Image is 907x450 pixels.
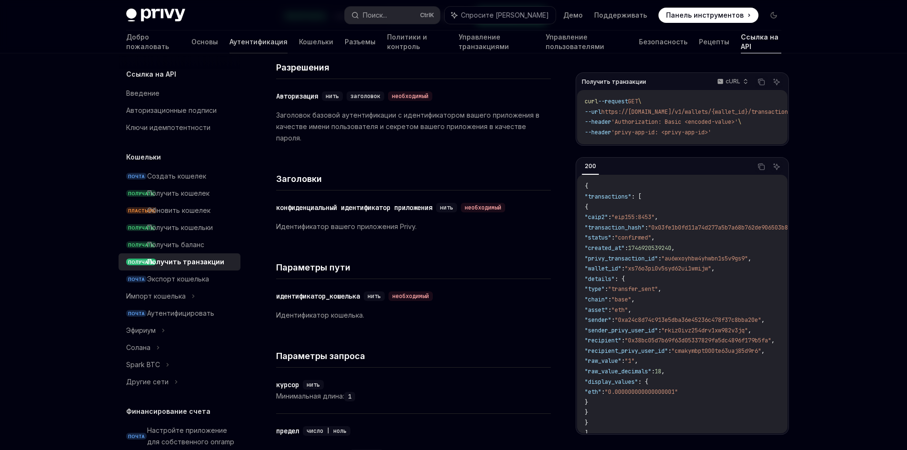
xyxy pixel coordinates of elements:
[350,92,380,100] font: заголовок
[119,168,240,185] a: ПОЧТАСоздать кошелек
[126,343,150,351] font: Солана
[585,182,588,190] span: {
[631,296,635,303] span: ,
[761,316,765,324] span: ,
[276,427,299,435] font: предел
[229,38,288,46] font: Аутентификация
[299,30,333,53] a: Кошельки
[585,327,658,334] span: "sender_privy_user_id"
[615,275,625,283] span: : {
[638,378,648,386] span: : {
[699,38,729,46] font: Рецепты
[126,70,176,78] font: Ссылка на API
[563,10,583,20] a: Демо
[191,38,218,46] font: Основы
[625,337,771,344] span: "0x38bc05d7b69f63d05337829fa5dc4896f179b5fa"
[651,234,655,241] span: ,
[128,191,154,196] font: ПОЛУЧАТЬ
[119,305,240,322] a: ПОЧТААутентифицировать
[128,208,155,213] font: ПЛАСТЫРЬ
[147,309,214,317] font: Аутентифицировать
[655,213,658,221] span: ,
[611,129,711,136] span: 'privy-app-id: <privy-app-id>'
[628,98,638,105] span: GET
[748,327,751,334] span: ,
[276,222,417,230] font: Идентификатор вашего приложения Privy.
[755,76,767,88] button: Скопировать содержимое из блока кода
[440,204,453,211] font: нить
[658,255,661,262] span: :
[119,202,240,219] a: ПЛАСТЫРЬОбновить кошелек
[126,153,161,161] font: Кошельки
[229,30,288,53] a: Аутентификация
[638,98,641,105] span: \
[608,285,658,293] span: "transfer_sent"
[585,409,588,416] span: }
[147,189,209,197] font: Получить кошелек
[585,378,638,386] span: "display_values"
[276,92,318,100] font: Авторизация
[738,118,741,126] span: \
[119,119,240,136] a: Ключи идемпотентности
[546,30,628,53] a: Управление пользователями
[585,399,588,406] span: }
[761,347,765,355] span: ,
[639,30,688,53] a: Безопасность
[611,306,628,314] span: "eth"
[726,78,740,85] font: cURL
[126,326,156,334] font: Эфириум
[585,388,601,396] span: "eth"
[119,85,240,102] a: Введение
[611,316,615,324] span: :
[585,285,605,293] span: "type"
[585,255,658,262] span: "privy_transaction_id"
[119,236,240,253] a: ПОЛУЧАТЬПолучить баланс
[741,30,781,53] a: Ссылка на API
[631,193,641,200] span: : [
[658,285,661,293] span: ,
[655,368,661,375] span: 18
[585,224,645,231] span: "transaction_hash"
[601,388,605,396] span: :
[345,38,376,46] font: Разъемы
[128,260,154,265] font: ПОЛУЧАТЬ
[621,337,625,344] span: :
[611,118,738,126] span: 'Authorization: Basic <encoded-value>'
[648,224,875,231] span: "0x03fe1b0fd11a74d277a5b7a68b762de906503b82cbce2fc791250fd2b77cf137"
[392,292,429,300] font: необходимый
[608,306,611,314] span: :
[128,225,154,230] font: ПОЛУЧАТЬ
[126,360,160,369] font: Spark BTC
[563,11,583,19] font: Демо
[276,311,364,319] font: Идентификатор кошелька.
[585,357,621,365] span: "raw_value"
[611,234,615,241] span: :
[126,106,217,114] font: Авторизационные подписи
[445,7,556,24] button: Спросите [PERSON_NAME]
[625,357,635,365] span: "1"
[128,434,145,439] font: ПОЧТА
[639,38,688,46] font: Безопасность
[345,7,440,24] button: Поиск...CtrlK
[661,255,748,262] span: "au6wxoyhbw4yhwbn1s5v9gs9"
[392,92,429,100] font: необходимый
[628,244,671,252] span: 1746920539240
[299,38,333,46] font: Кошельки
[344,392,355,401] code: 1
[651,368,655,375] span: :
[585,337,621,344] span: "recipient"
[126,89,159,97] font: Введение
[119,270,240,288] a: ПОЧТАЭкспорт кошелька
[147,223,213,231] font: Получить кошельки
[276,262,350,272] font: Параметры пути
[585,118,611,126] span: --header
[585,98,598,105] span: curl
[585,419,588,427] span: }
[326,92,339,100] font: нить
[661,368,665,375] span: ,
[615,316,761,324] span: "0xa24c8d74c913e5dba36e45236c478f37c8bba20e"
[658,327,661,334] span: :
[594,10,647,20] a: Поддерживать
[119,185,240,202] a: ПОЛУЧАТЬПолучить кошелек
[119,219,240,236] a: ПОЛУЧАТЬПолучить кошельки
